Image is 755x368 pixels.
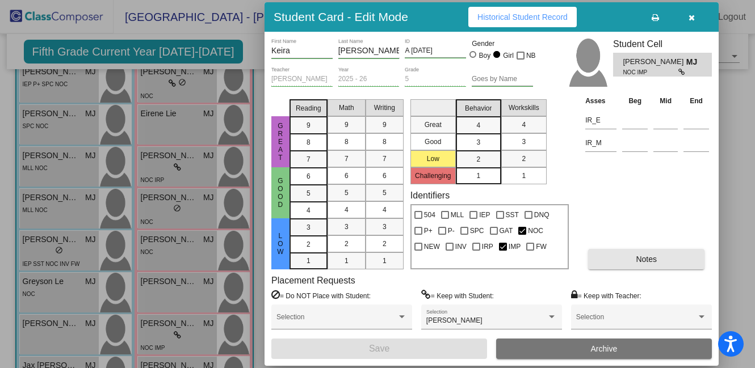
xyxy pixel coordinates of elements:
span: DNQ [534,208,550,222]
input: year [338,75,400,83]
span: NEW [424,240,440,253]
input: grade [405,75,466,83]
span: 7 [307,154,311,164]
span: 1 [476,171,480,181]
span: IRP [482,240,493,253]
span: 7 [383,154,387,164]
span: Archive [591,344,618,353]
span: 4 [476,120,480,130]
span: 6 [383,171,387,181]
span: 5 [307,188,311,198]
h3: Student Cell [613,39,712,49]
span: 1 [383,256,387,266]
div: Boy [479,50,491,61]
button: Historical Student Record [468,7,577,27]
span: 4 [345,205,349,215]
span: 504 [424,208,435,222]
span: 1 [345,256,349,266]
span: INV [455,240,467,253]
span: 1 [522,171,526,181]
span: 2 [522,154,526,164]
span: P+ [424,224,433,238]
input: assessment [585,112,616,129]
span: Great [275,122,286,162]
span: [PERSON_NAME] [426,316,483,324]
th: End [681,95,712,107]
input: assessment [585,134,616,151]
span: Notes [636,255,657,264]
span: GAT [500,224,513,238]
span: Low [275,232,286,256]
label: = Do NOT Place with Student: [271,290,371,301]
span: 1 [307,256,311,266]
th: Asses [582,95,619,107]
span: 3 [476,137,480,147]
span: 3 [522,137,526,147]
th: Beg [619,95,651,107]
span: 4 [383,205,387,215]
span: 5 [383,188,387,198]
span: 2 [383,239,387,249]
span: FW [536,240,547,253]
span: 2 [345,239,349,249]
span: 3 [345,222,349,232]
span: Math [339,103,354,113]
span: 8 [307,137,311,147]
span: 9 [345,120,349,130]
span: 8 [383,137,387,147]
span: NOC IMP [623,68,678,77]
span: P- [448,224,455,238]
span: Workskills [509,103,539,113]
span: SST [506,208,519,222]
span: Reading [296,103,321,113]
span: 9 [383,120,387,130]
h3: Student Card - Edit Mode [274,10,408,24]
input: teacher [271,75,333,83]
span: SPC [470,224,484,238]
span: 4 [522,120,526,130]
span: Behavior [465,103,492,113]
span: 8 [345,137,349,147]
button: Notes [588,249,704,269]
button: Save [271,339,487,359]
span: 5 [345,188,349,198]
span: 2 [307,239,311,249]
label: Placement Requests [271,275,355,286]
span: 4 [307,205,311,215]
span: Writing [374,103,395,113]
span: IEP [479,208,490,222]
label: = Keep with Student: [421,290,494,301]
span: [PERSON_NAME] [623,56,686,68]
span: MJ [686,56,702,68]
span: IMP [509,240,521,253]
span: NB [526,49,536,62]
label: Identifiers [410,190,450,201]
input: goes by name [472,75,533,83]
mat-label: Gender [472,39,533,49]
div: Girl [502,50,514,61]
span: Good [275,177,286,209]
span: 6 [345,171,349,181]
span: 3 [383,222,387,232]
span: MLL [451,208,464,222]
span: Save [369,344,389,353]
span: Historical Student Record [477,12,568,22]
span: 9 [307,120,311,130]
label: = Keep with Teacher: [571,290,641,301]
span: 6 [307,171,311,181]
span: 7 [345,154,349,164]
span: 2 [476,154,480,164]
input: Enter ID [405,47,466,55]
th: Mid [651,95,681,107]
button: Archive [496,339,712,359]
span: NOC [528,224,543,238]
span: 3 [307,222,311,232]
